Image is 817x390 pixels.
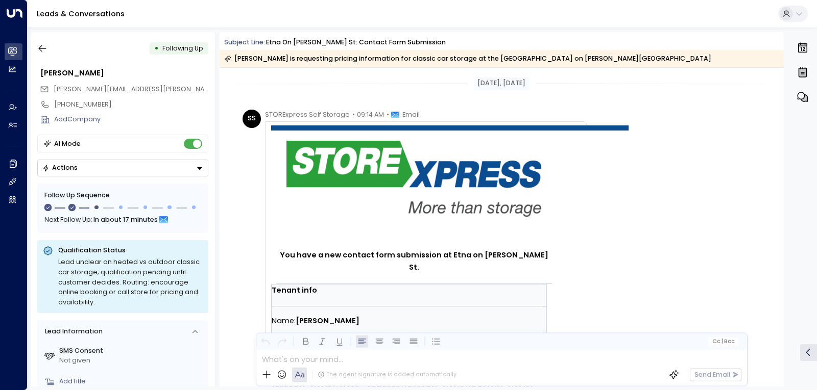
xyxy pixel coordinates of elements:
[54,100,208,110] div: [PHONE_NUMBER]
[37,9,125,19] a: Leads & Conversations
[276,335,289,348] button: Redo
[272,285,317,295] strong: Tenant info
[37,160,208,176] div: Button group with a nested menu
[42,164,78,172] div: Actions
[474,77,529,90] div: [DATE], [DATE]
[59,377,205,386] div: AddTitle
[280,250,550,272] strong: You have a new contact form submission at Etna on [PERSON_NAME] St.
[708,337,738,346] button: Cc|Bcc
[45,214,201,225] div: Next Follow Up:
[266,38,446,47] div: Etna on [PERSON_NAME] St: Contact Form Submission
[54,85,270,93] span: [PERSON_NAME][EMAIL_ADDRESS][PERSON_NAME][DOMAIN_NAME]
[58,257,203,307] div: Lead unclear on heated vs outdoor classic car storage; qualification pending until customer decid...
[712,339,735,345] span: Cc Bcc
[357,110,384,120] span: 09:14 AM
[387,110,389,120] span: •
[154,40,159,57] div: •
[296,316,359,326] strong: [PERSON_NAME]
[59,346,205,356] label: SMS Consent
[94,214,158,225] span: In about 17 minutes
[272,311,296,330] span: Name:
[286,141,542,217] img: SXP_Logo_Refresh_MTS_high%20%281%29.png
[318,371,456,379] div: The agent signature is added automatically
[224,54,711,64] div: [PERSON_NAME] is requesting pricing information for classic car storage at the [GEOGRAPHIC_DATA] ...
[224,38,265,46] span: Subject Line:
[45,191,201,201] div: Follow Up Sequence
[722,339,723,345] span: |
[58,246,203,255] p: Qualification Status
[259,335,272,348] button: Undo
[162,44,203,53] span: Following Up
[54,139,81,149] div: AI Mode
[59,356,205,366] div: Not given
[402,110,420,120] span: Email
[54,85,208,94] span: dave.ondek@gmail.com
[54,115,208,124] div: AddCompany
[41,327,102,336] div: Lead Information
[265,110,350,120] span: STORExpress Self Storage
[352,110,355,120] span: •
[243,110,261,128] div: SS
[40,68,208,79] div: [PERSON_NAME]
[37,160,208,176] button: Actions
